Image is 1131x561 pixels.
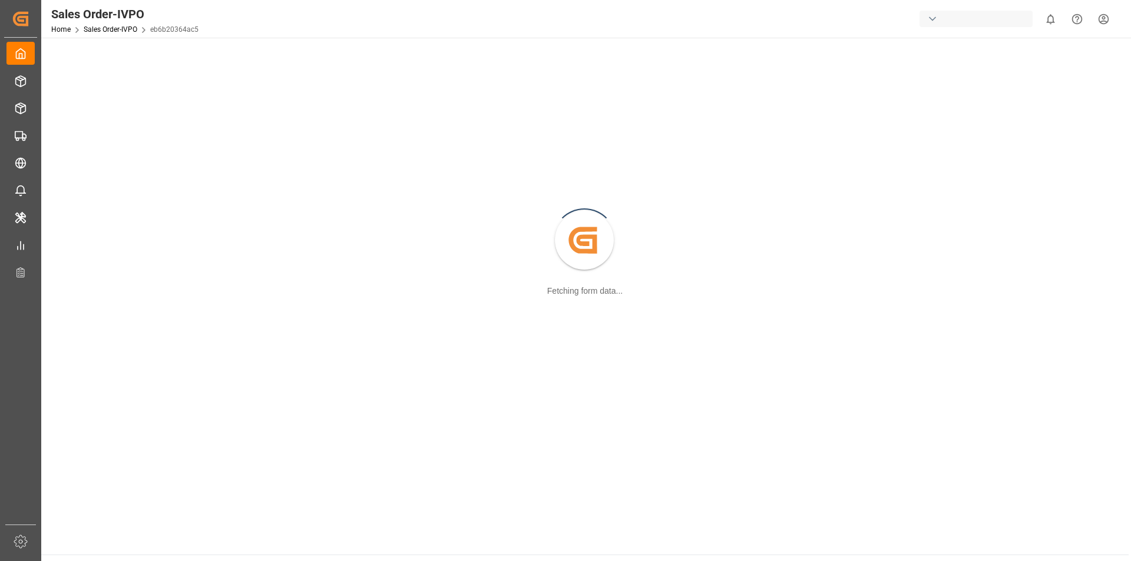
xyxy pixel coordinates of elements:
[547,285,623,297] div: Fetching form data...
[1037,6,1064,32] button: show 0 new notifications
[84,25,137,34] a: Sales Order-IVPO
[1064,6,1090,32] button: Help Center
[51,5,199,23] div: Sales Order-IVPO
[51,25,71,34] a: Home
